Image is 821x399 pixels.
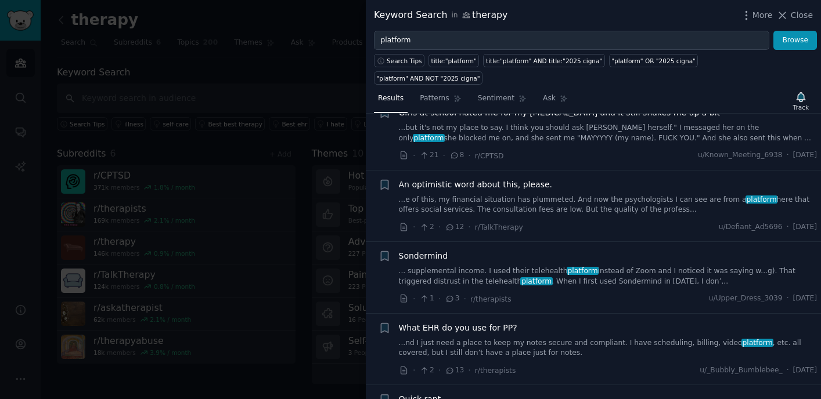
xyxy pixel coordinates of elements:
input: Try a keyword related to your business [374,31,769,50]
span: · [438,293,441,305]
span: [DATE] [793,293,817,304]
span: r/therapists [475,367,516,375]
span: u/_Bubbly_Bumblebee_ [700,365,782,376]
span: · [468,221,470,233]
span: Sentiment [478,93,514,104]
a: Sondermind [399,250,448,262]
a: "platform" OR "2025 cigna" [609,54,698,67]
span: · [787,293,789,304]
span: · [413,150,415,162]
span: platform [413,134,445,142]
span: platform [520,277,553,285]
span: 12 [445,222,464,233]
span: · [468,364,470,376]
span: · [438,364,441,376]
span: 2 [419,222,434,233]
div: Keyword Search therapy [374,8,507,23]
a: Sentiment [474,89,531,113]
span: · [464,293,466,305]
span: More [752,9,773,21]
span: · [413,221,415,233]
span: [DATE] [793,222,817,233]
div: "platform" AND NOT "2025 cigna" [377,74,480,82]
span: · [413,364,415,376]
span: Close [791,9,813,21]
div: title:"platform" [431,57,477,65]
a: ...e of this, my financial situation has plummeted. And now the psychologists I can see are from ... [399,195,818,215]
span: r/therapists [470,295,512,303]
a: title:"platform" AND title:"2025 cigna" [483,54,604,67]
a: An optimistic word about this, please. [399,179,553,191]
span: · [443,150,445,162]
span: in [451,10,458,21]
button: Close [776,9,813,21]
a: What EHR do you use for PP? [399,322,517,334]
a: ... supplemental income. I used their telehealthplatforminstead of Zoom and I noticed it was sayi... [399,266,818,286]
a: "platform" AND NOT "2025 cigna" [374,71,482,85]
span: platform [746,195,778,204]
span: 21 [419,150,438,161]
span: [DATE] [793,150,817,161]
span: u/Defiant_Ad5696 [719,222,783,233]
span: 13 [445,365,464,376]
span: r/CPTSD [475,152,504,160]
a: Patterns [416,89,465,113]
span: · [438,221,441,233]
span: 3 [445,293,459,304]
span: u/Upper_Dress_3039 [709,293,783,304]
div: Track [793,103,809,111]
span: Search Tips [387,57,422,65]
span: · [413,293,415,305]
a: Results [374,89,408,113]
button: Track [789,89,813,113]
span: · [468,150,470,162]
span: 2 [419,365,434,376]
span: 1 [419,293,434,304]
span: platform [741,339,774,347]
span: u/Known_Meeting_6938 [698,150,783,161]
a: ...but it's not my place to say. I think you should ask [PERSON_NAME] herself." I messaged her on... [399,123,818,143]
span: platform [567,267,599,275]
span: · [787,150,789,161]
a: ...nd I just need a place to keep my notes secure and compliant. I have scheduling, billing, vide... [399,338,818,358]
button: More [740,9,773,21]
a: Ask [539,89,572,113]
button: Search Tips [374,54,424,67]
a: title:"platform" [428,54,479,67]
span: Patterns [420,93,449,104]
button: Browse [773,31,817,50]
div: title:"platform" AND title:"2025 cigna" [486,57,602,65]
span: [DATE] [793,365,817,376]
div: "platform" OR "2025 cigna" [611,57,696,65]
span: · [787,365,789,376]
span: Ask [543,93,556,104]
span: · [787,222,789,233]
span: Results [378,93,404,104]
span: r/TalkTherapy [475,223,523,231]
span: 8 [449,150,464,161]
